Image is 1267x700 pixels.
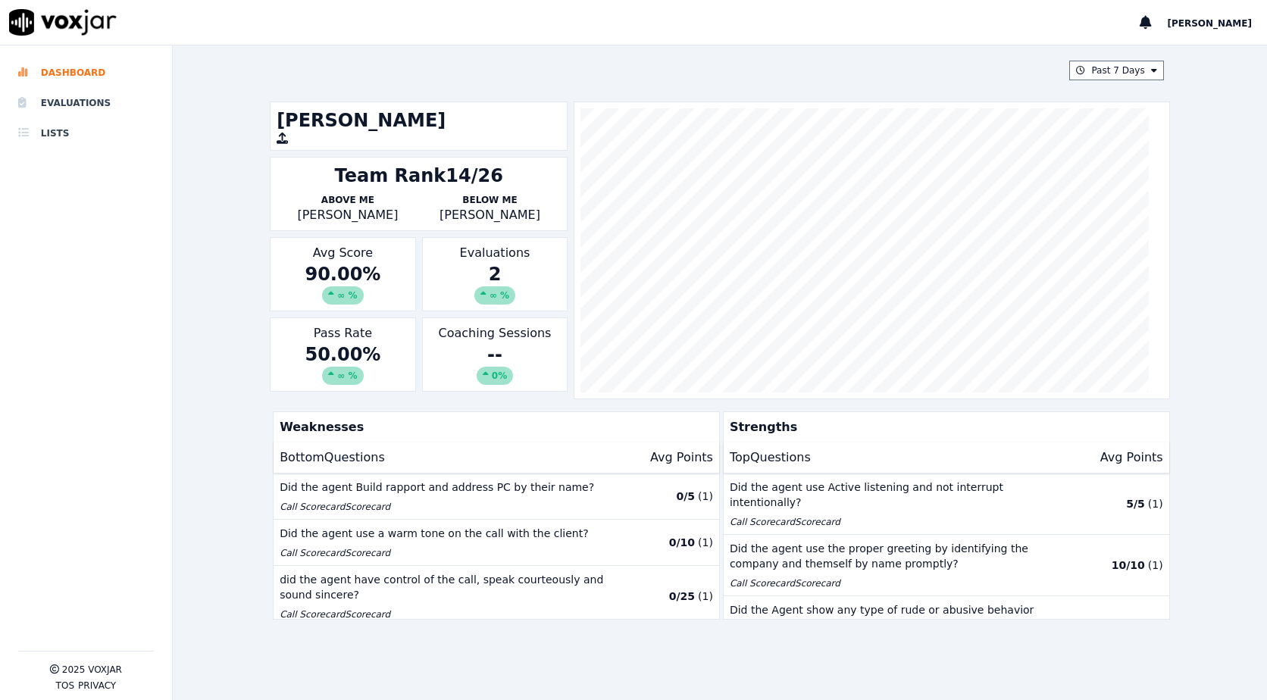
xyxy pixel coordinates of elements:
p: ( 1 ) [698,589,713,604]
p: Did the agent use Active listening and not interrupt intentionally? [730,480,1055,510]
p: Call Scorecard Scorecard [280,501,605,513]
p: [PERSON_NAME] [419,206,562,224]
p: Above Me [277,194,419,206]
div: -- [429,342,562,385]
p: Below Me [419,194,562,206]
div: 0% [477,367,513,385]
button: Past 7 Days [1069,61,1163,80]
a: Lists [18,118,154,148]
p: 0 / 25 [669,589,695,604]
button: Did the agent Build rapport and address PC by their name? Call ScorecardScorecard 0/5 (1) [274,473,719,520]
p: Bottom Questions [280,448,385,467]
p: Call Scorecard Scorecard [730,577,1055,589]
p: Did the agent use a warm tone on the call with the client? [280,526,605,541]
div: ∞ % [322,286,363,305]
p: Did the agent Build rapport and address PC by their name? [280,480,605,495]
h1: [PERSON_NAME] [277,108,561,133]
div: ∞ % [322,367,363,385]
p: ( 1 ) [698,535,713,550]
p: Call Scorecard Scorecard [280,608,605,620]
p: 5 / 5 [1126,496,1145,511]
p: ( 1 ) [1148,496,1163,511]
div: Coaching Sessions [422,317,568,392]
button: TOS [56,680,74,692]
p: 10 / 10 [1112,558,1145,573]
p: Weaknesses [274,412,713,442]
div: 90.00 % [277,262,409,305]
p: Avg Points [650,448,713,467]
div: Evaluations [422,237,568,311]
p: Strengths [724,412,1163,442]
span: [PERSON_NAME] [1167,18,1252,29]
p: did the agent have control of the call, speak courteously and sound sincere? [280,572,605,602]
p: [PERSON_NAME] [277,206,419,224]
div: Avg Score [270,237,416,311]
p: Did the agent use the proper greeting by identifying the company and themself by name promptly? [730,541,1055,571]
button: Did the agent use a warm tone on the call with the client? Call ScorecardScorecard 0/10 (1) [274,520,719,566]
div: Pass Rate [270,317,416,392]
div: ∞ % [474,286,515,305]
p: ( 1 ) [698,489,713,504]
p: Call Scorecard Scorecard [280,547,605,559]
button: Did the agent use the proper greeting by identifying the company and themself by name promptly? C... [724,535,1169,596]
p: 0 / 10 [669,535,695,550]
button: Did the Agent show any type of rude or abusive behavior during the call Call ScorecardScorecard 0... [724,596,1169,658]
button: Privacy [78,680,116,692]
button: did the agent have control of the call, speak courteously and sound sincere? Call ScorecardScorec... [274,566,719,627]
p: Avg Points [1100,448,1163,467]
div: Team Rank 14/26 [335,164,503,188]
img: voxjar logo [9,9,117,36]
button: Did the agent use Active listening and not interrupt intentionally? Call ScorecardScorecard 5/5 (1) [724,473,1169,535]
a: Evaluations [18,88,154,118]
a: Dashboard [18,58,154,88]
button: [PERSON_NAME] [1167,14,1267,32]
div: 50.00 % [277,342,409,385]
p: Did the Agent show any type of rude or abusive behavior during the call [730,602,1055,633]
p: Top Questions [730,448,811,467]
p: 2025 Voxjar [62,664,122,676]
p: Call Scorecard Scorecard [730,516,1055,528]
p: ( 1 ) [1148,558,1163,573]
div: 2 [429,262,562,305]
p: 0 / 5 [676,489,695,504]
